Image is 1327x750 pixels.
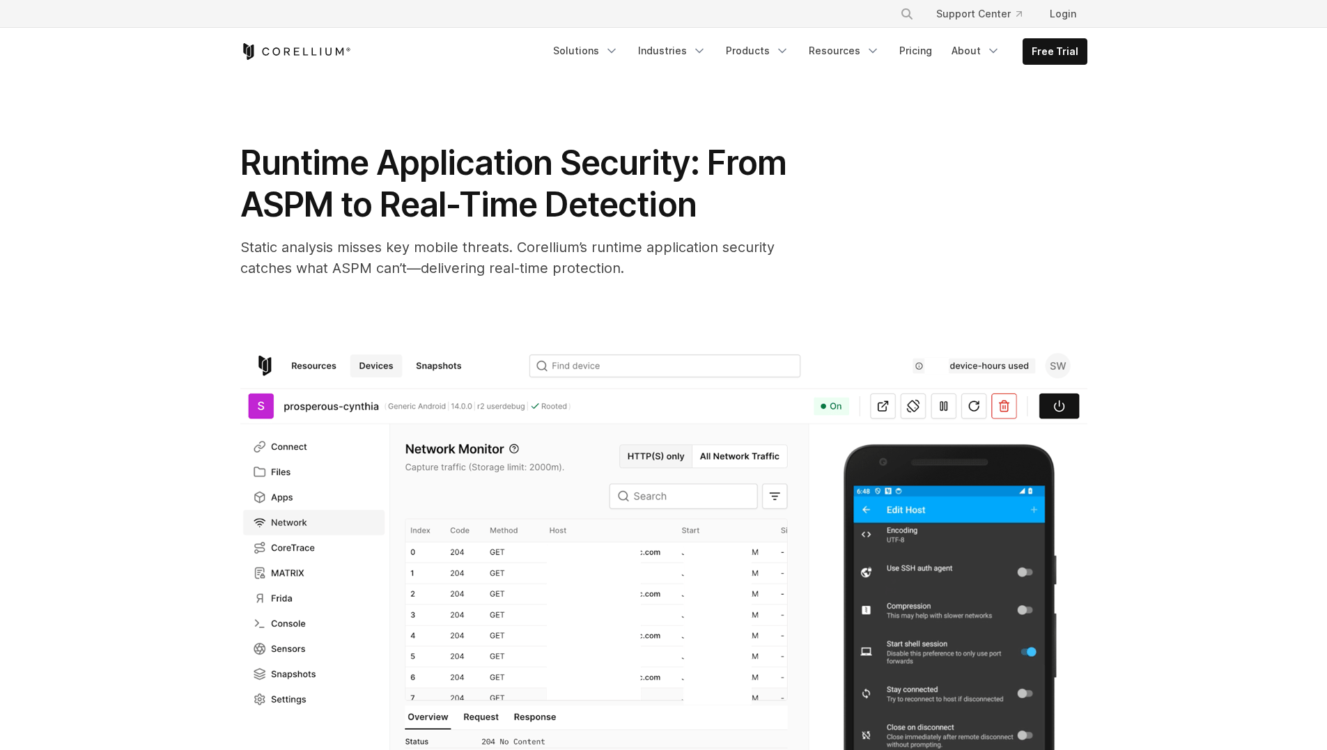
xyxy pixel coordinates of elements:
[894,1,919,26] button: Search
[925,1,1033,26] a: Support Center
[545,38,1087,65] div: Navigation Menu
[1039,1,1087,26] a: Login
[240,239,775,276] span: Static analysis misses key mobile threats. Corellium’s runtime application security catches what ...
[240,43,351,60] a: Corellium Home
[943,38,1009,63] a: About
[545,38,627,63] a: Solutions
[717,38,798,63] a: Products
[630,38,715,63] a: Industries
[240,142,786,225] span: Runtime Application Security: From ASPM to Real-Time Detection
[883,1,1087,26] div: Navigation Menu
[891,38,940,63] a: Pricing
[1023,39,1087,64] a: Free Trial
[800,38,888,63] a: Resources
